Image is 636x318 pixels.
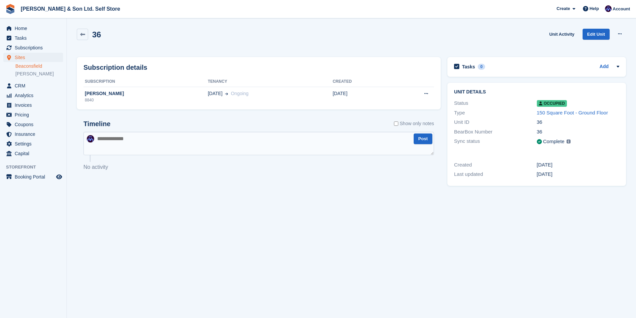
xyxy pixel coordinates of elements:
a: menu [3,110,63,119]
a: menu [3,172,63,182]
span: Analytics [15,91,55,100]
a: menu [3,149,63,158]
img: stora-icon-8386f47178a22dfd0bd8f6a31ec36ba5ce8667c1dd55bd0f319d3a0aa187defe.svg [5,4,15,14]
span: Tasks [15,33,55,43]
span: Sites [15,53,55,62]
a: menu [3,43,63,52]
a: menu [3,139,63,148]
span: Home [15,24,55,33]
span: CRM [15,81,55,90]
input: Show only notes [394,120,398,127]
span: Capital [15,149,55,158]
span: Help [590,5,599,12]
span: Booking Portal [15,172,55,182]
span: Occupied [537,100,567,107]
div: Unit ID [454,118,537,126]
span: Coupons [15,120,55,129]
div: Status [454,99,537,107]
button: Post [414,133,432,144]
span: Subscriptions [15,43,55,52]
span: Invoices [15,100,55,110]
img: icon-info-grey-7440780725fd019a000dd9b08b2336e03edf1995a4989e88bcd33f0948082b44.svg [567,139,571,143]
a: menu [3,91,63,100]
h2: Subscription details [83,62,147,72]
span: Settings [15,139,55,148]
a: [PERSON_NAME] & Son Ltd. Self Store [18,3,123,14]
p: No activity [83,163,434,171]
h2: 36 [92,30,101,39]
span: Storefront [6,164,66,171]
div: 8840 [83,97,208,103]
h2: Timeline [83,120,111,128]
div: Sync status [454,137,537,146]
div: [DATE] [537,171,619,178]
label: Show only notes [394,120,434,127]
span: Insurance [15,129,55,139]
a: [PERSON_NAME] [15,71,63,77]
a: Unit Activity [547,29,577,40]
a: Add [600,63,609,71]
div: Created [454,161,537,169]
div: BearBox Number [454,128,537,136]
a: menu [3,53,63,62]
div: 36 [537,118,619,126]
a: 150 Square Foot - Ground Floor [537,110,608,115]
a: menu [3,120,63,129]
div: 0 [478,64,485,70]
img: Josey Kitching [605,5,612,12]
td: [DATE] [333,87,391,107]
div: [DATE] [537,161,619,169]
a: menu [3,24,63,33]
img: Josey Kitching [87,135,94,142]
div: [PERSON_NAME] [83,90,208,97]
span: [DATE] [208,90,222,97]
div: Type [454,109,537,117]
a: menu [3,129,63,139]
a: menu [3,33,63,43]
span: Account [613,6,630,12]
span: Pricing [15,110,55,119]
a: menu [3,100,63,110]
th: Tenancy [208,76,333,87]
th: Subscription [83,76,208,87]
a: Edit Unit [583,29,610,40]
a: Beaconsfield [15,63,63,69]
a: menu [3,81,63,90]
a: Preview store [55,173,63,181]
div: 36 [537,128,619,136]
h2: Unit details [454,89,619,95]
h2: Tasks [462,64,475,70]
span: Create [557,5,570,12]
span: Ongoing [231,91,248,96]
th: Created [333,76,391,87]
div: Complete [543,138,565,145]
div: Last updated [454,171,537,178]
